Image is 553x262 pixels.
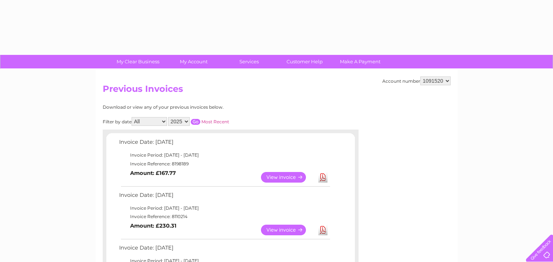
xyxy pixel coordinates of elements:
div: Filter by date [103,117,295,126]
b: Amount: £167.77 [130,170,176,176]
td: Invoice Date: [DATE] [117,243,331,257]
a: View [261,172,315,183]
div: Download or view any of your previous invoices below. [103,105,295,110]
td: Invoice Period: [DATE] - [DATE] [117,204,331,213]
a: Most Recent [201,119,229,124]
td: Invoice Date: [DATE] [117,190,331,204]
a: Make A Payment [330,55,390,68]
a: Download [318,225,327,235]
td: Invoice Reference: 8198189 [117,160,331,168]
a: My Account [163,55,224,68]
h2: Previous Invoices [103,84,451,98]
a: Download [318,172,327,183]
a: Customer Help [274,55,335,68]
a: My Clear Business [108,55,168,68]
td: Invoice Period: [DATE] - [DATE] [117,151,331,160]
div: Account number [382,76,451,85]
a: Services [219,55,279,68]
a: View [261,225,315,235]
td: Invoice Reference: 8110214 [117,212,331,221]
b: Amount: £230.31 [130,222,177,229]
td: Invoice Date: [DATE] [117,137,331,151]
